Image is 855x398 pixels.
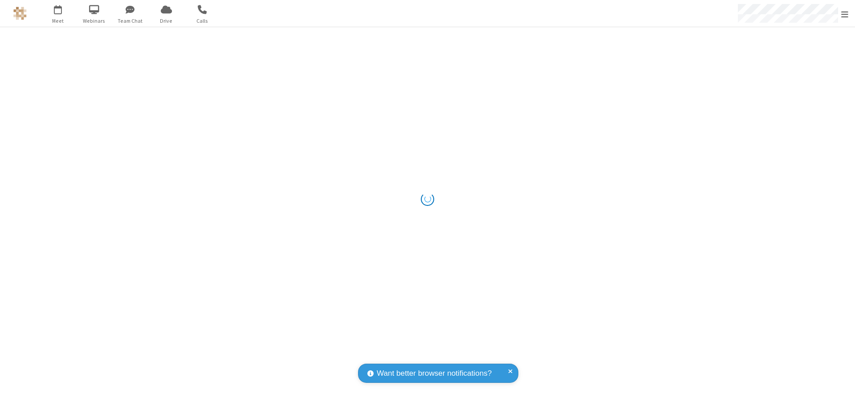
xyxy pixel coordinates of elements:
[150,17,183,25] span: Drive
[186,17,219,25] span: Calls
[114,17,147,25] span: Team Chat
[13,7,27,20] img: QA Selenium DO NOT DELETE OR CHANGE
[41,17,75,25] span: Meet
[77,17,111,25] span: Webinars
[377,368,492,379] span: Want better browser notifications?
